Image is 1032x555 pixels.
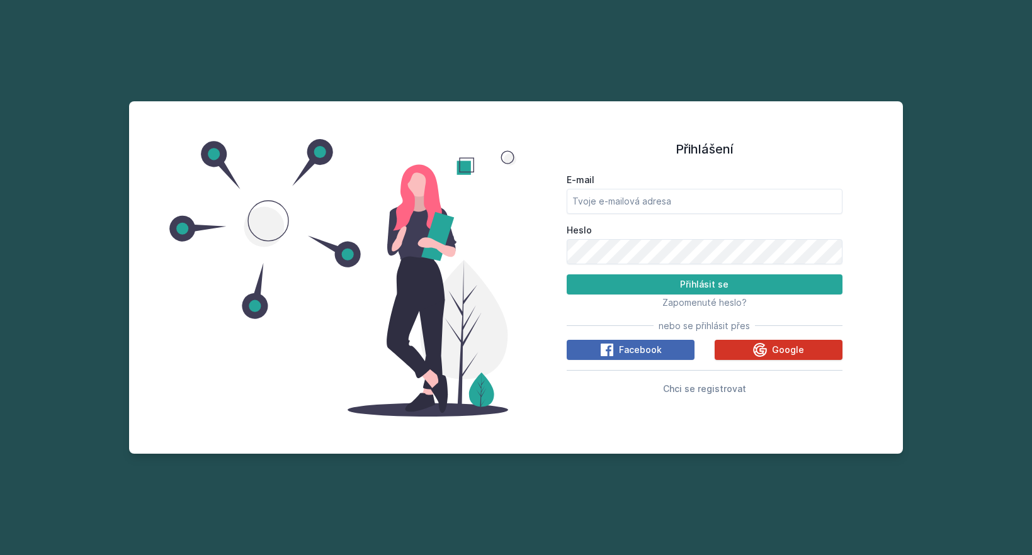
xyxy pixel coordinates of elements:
button: Přihlásit se [567,274,843,294]
span: nebo se přihlásit přes [659,320,750,332]
button: Chci se registrovat [663,381,746,396]
input: Tvoje e-mailová adresa [567,189,843,214]
span: Google [772,344,804,356]
label: Heslo [567,224,843,237]
span: Facebook [619,344,662,356]
label: E-mail [567,174,843,186]
span: Chci se registrovat [663,383,746,394]
h1: Přihlášení [567,140,843,159]
button: Facebook [567,340,695,360]
span: Zapomenuté heslo? [662,297,747,308]
button: Google [715,340,842,360]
